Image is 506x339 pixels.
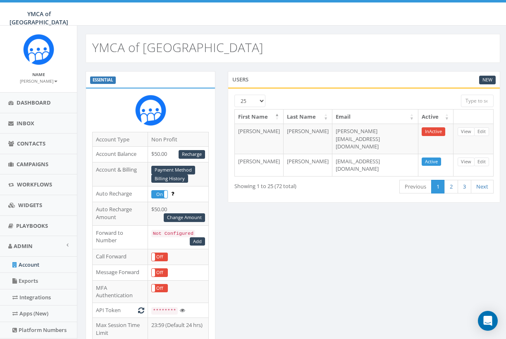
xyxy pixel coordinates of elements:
div: OnOff [151,253,168,261]
a: Billing History [151,174,188,183]
label: On [152,191,167,198]
div: Open Intercom Messenger [478,311,498,331]
span: Workflows [17,181,52,188]
th: Last Name: activate to sort column ascending [284,110,332,124]
div: OnOff [151,190,168,199]
span: YMCA of [GEOGRAPHIC_DATA] [10,10,68,26]
a: Previous [399,180,432,193]
a: View [458,158,475,166]
td: MFA Authentication [93,280,148,303]
a: Active [422,158,441,166]
a: Next [471,180,494,193]
div: OnOff [151,268,168,277]
a: Recharge [179,150,205,159]
td: [PERSON_NAME] [284,124,332,154]
a: InActive [422,127,445,136]
div: OnOff [151,284,168,293]
th: Email: activate to sort column ascending [332,110,418,124]
label: Off [152,269,167,277]
h2: YMCA of [GEOGRAPHIC_DATA] [92,41,263,54]
td: [PERSON_NAME] [284,154,332,176]
code: Not Configured [151,230,195,237]
td: Auto Recharge Amount [93,202,148,225]
label: Off [152,253,167,261]
div: Users [228,71,500,88]
td: Non Profit [148,132,209,147]
td: Account Balance [93,147,148,162]
a: Add [190,237,205,246]
span: Dashboard [17,99,51,106]
small: Name [32,72,45,77]
td: [PERSON_NAME][EMAIL_ADDRESS][DOMAIN_NAME] [332,124,418,154]
td: $50.00 [148,147,209,162]
a: Change Amount [164,213,205,222]
a: 1 [431,180,445,193]
td: Account & Billing [93,162,148,186]
i: Generate New Token [138,308,144,313]
small: [PERSON_NAME] [20,78,57,84]
span: Enable to prevent campaign failure. [171,190,174,197]
td: Call Forward [93,249,148,265]
a: [PERSON_NAME] [20,77,57,84]
a: New [479,76,496,84]
td: [EMAIL_ADDRESS][DOMAIN_NAME] [332,154,418,176]
span: Inbox [17,119,34,127]
span: Campaigns [17,160,48,168]
td: API Token [93,303,148,318]
a: Payment Method [151,166,195,174]
span: Admin [14,242,33,250]
label: ESSENTIAL [90,76,116,84]
td: Forward to Number [93,225,148,249]
a: 3 [458,180,471,193]
td: [PERSON_NAME] [235,124,284,154]
input: Type to search [461,95,494,107]
a: Edit [474,158,489,166]
img: Rally_Corp_Icon_1.png [135,95,166,126]
th: First Name: activate to sort column descending [235,110,284,124]
a: View [458,127,475,136]
label: Off [152,284,167,292]
span: Contacts [17,140,45,147]
a: Edit [474,127,489,136]
td: Account Type [93,132,148,147]
td: $50.00 [148,202,209,225]
div: Showing 1 to 25 (72 total) [234,179,335,190]
span: Playbooks [16,222,48,229]
td: [PERSON_NAME] [235,154,284,176]
td: Message Forward [93,265,148,280]
th: Active: activate to sort column ascending [418,110,453,124]
td: Auto Recharge [93,186,148,202]
img: Rally_Corp_Icon_1.png [23,34,54,65]
a: 2 [444,180,458,193]
span: Widgets [18,201,42,209]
